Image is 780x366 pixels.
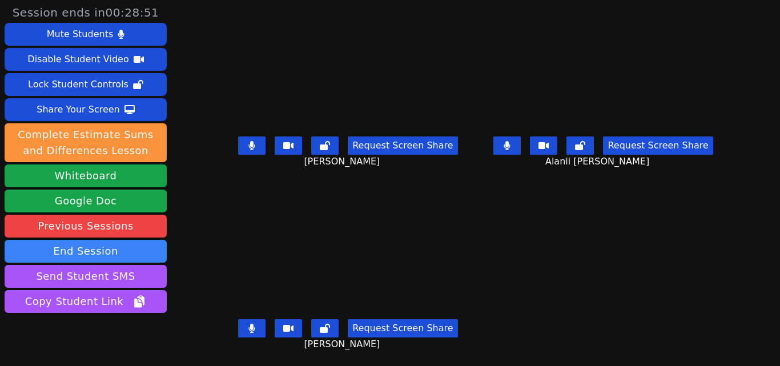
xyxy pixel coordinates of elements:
[5,240,167,263] button: End Session
[304,155,383,168] span: [PERSON_NAME]
[5,73,167,96] button: Lock Student Controls
[5,265,167,288] button: Send Student SMS
[5,98,167,121] button: Share Your Screen
[545,155,652,168] span: Alanii [PERSON_NAME]
[27,50,128,69] div: Disable Student Video
[5,164,167,187] button: Whiteboard
[47,25,113,43] div: Mute Students
[348,136,457,155] button: Request Screen Share
[5,215,167,238] a: Previous Sessions
[304,337,383,351] span: [PERSON_NAME]
[5,48,167,71] button: Disable Student Video
[13,5,159,21] span: Session ends in
[25,293,146,309] span: Copy Student Link
[5,123,167,162] button: Complete Estimate Sums and Differences Lesson
[37,100,120,119] div: Share Your Screen
[603,136,713,155] button: Request Screen Share
[5,23,167,46] button: Mute Students
[348,319,457,337] button: Request Screen Share
[5,290,167,313] button: Copy Student Link
[28,75,128,94] div: Lock Student Controls
[5,190,167,212] a: Google Doc
[106,6,159,19] time: 00:28:51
